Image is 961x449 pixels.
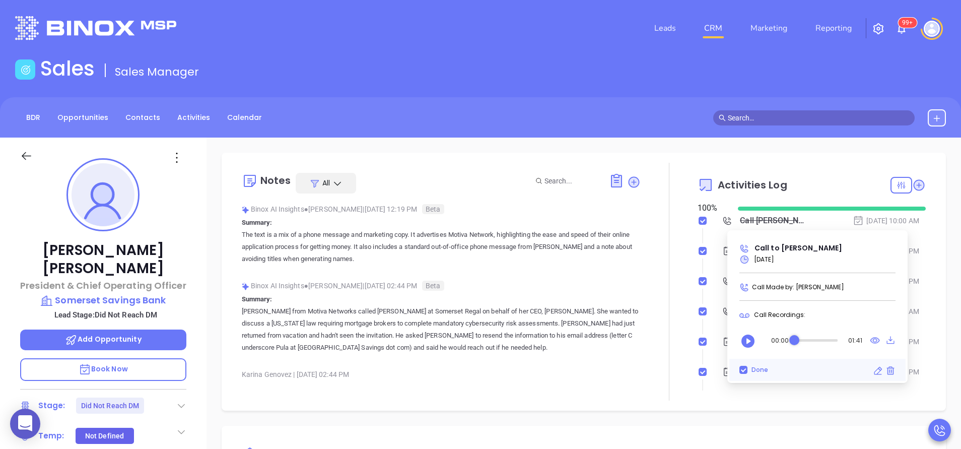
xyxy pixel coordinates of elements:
[853,215,919,226] div: [DATE] 10:00 AM
[79,364,128,374] span: Book Now
[752,283,844,291] span: Call Made by: [PERSON_NAME]
[242,229,641,265] p: The text is a mix of a phone message and marketing copy. It advertises Motiva Network, highlighti...
[81,398,140,414] div: Did Not Reach DM
[898,18,917,28] sup: 100
[544,175,598,186] input: Search...
[242,305,641,354] p: [PERSON_NAME] from Motiva Networks called [PERSON_NAME] at Somerset Regal on behalf of her CEO, [...
[422,204,444,214] span: Beta
[304,205,309,213] span: ●
[746,18,791,38] a: Marketing
[650,18,680,38] a: Leads
[322,178,330,188] span: All
[728,112,909,123] input: Search…
[38,428,64,443] div: Temp:
[72,163,134,226] img: profile-user
[51,109,114,126] a: Opportunities
[242,219,272,226] b: Summary:
[754,243,842,253] span: Call to [PERSON_NAME]
[304,282,309,290] span: ●
[242,206,249,214] img: svg%3e
[811,18,856,38] a: Reporting
[115,64,199,80] span: Sales Manager
[771,337,789,344] div: 00:00
[20,241,186,278] p: [PERSON_NAME] [PERSON_NAME]
[754,310,805,319] span: Call Recordings:
[242,295,272,303] b: Summary:
[698,202,725,214] div: 100 %
[260,175,291,185] div: Notes
[171,109,216,126] a: Activities
[40,56,95,81] h1: Sales
[896,23,908,35] img: iconNotification
[20,293,186,307] a: Somerset Savings Bank
[754,255,774,264] span: [DATE]
[20,109,46,126] a: BDR
[924,21,940,37] img: user
[740,213,806,228] div: Call [PERSON_NAME] to follow up
[718,180,787,190] span: Activities Log
[119,109,166,126] a: Contacts
[242,367,641,382] div: Karina Genovez [DATE] 02:44 PM
[700,18,726,38] a: CRM
[25,308,186,322] p: Lead Stage: Did Not Reach DM
[719,114,726,121] span: search
[20,279,186,292] p: President & Chief Operating Officer
[242,278,641,293] div: Binox AI Insights [PERSON_NAME] | [DATE] 02:44 PM
[65,334,142,344] span: Add Opportunity
[85,428,124,444] div: Not Defined
[848,337,862,344] div: 01:41
[38,398,65,413] div: Stage:
[242,202,641,217] div: Binox AI Insights [PERSON_NAME] | [DATE] 12:19 PM
[293,370,295,378] span: |
[794,336,837,346] div: Audio progress control
[15,16,176,40] img: logo
[422,281,444,291] span: Beta
[221,109,268,126] a: Calendar
[872,23,884,35] img: iconSetting
[738,331,758,351] button: Play
[751,365,768,374] span: Done
[745,326,870,356] div: Audio player
[242,283,249,290] img: svg%3e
